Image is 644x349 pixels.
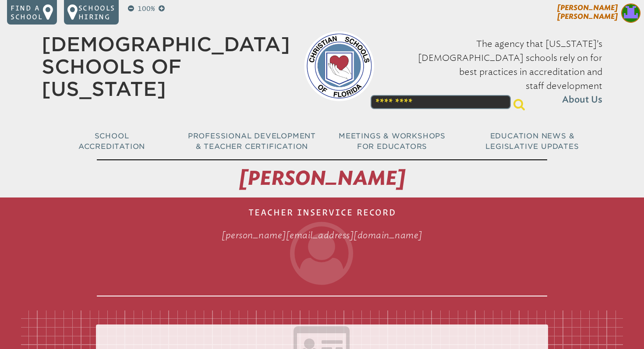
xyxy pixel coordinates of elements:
[621,4,640,23] img: deaa787bd1d4c7645337dfd3ab7f7d8f
[78,132,145,151] span: School Accreditation
[11,4,43,21] p: Find a school
[388,37,602,107] p: The agency that [US_STATE]’s [DEMOGRAPHIC_DATA] schools rely on for best practices in accreditati...
[485,132,579,151] span: Education News & Legislative Updates
[188,132,316,151] span: Professional Development & Teacher Certification
[562,93,602,107] span: About Us
[304,31,374,101] img: csf-logo-web-colors.png
[339,132,446,151] span: Meetings & Workshops for Educators
[557,4,618,21] span: [PERSON_NAME] [PERSON_NAME]
[239,166,405,190] span: [PERSON_NAME]
[97,201,547,296] h1: Teacher Inservice Record
[42,33,290,100] a: [DEMOGRAPHIC_DATA] Schools of [US_STATE]
[78,4,115,21] p: Schools Hiring
[136,4,157,14] p: 100%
